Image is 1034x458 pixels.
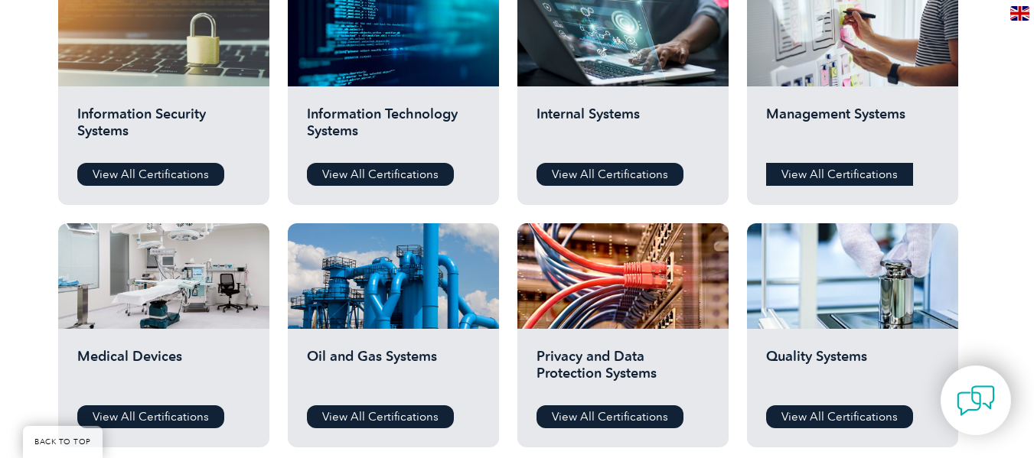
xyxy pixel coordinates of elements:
h2: Privacy and Data Protection Systems [537,348,709,394]
a: View All Certifications [537,163,683,186]
h2: Internal Systems [537,106,709,151]
h2: Oil and Gas Systems [307,348,480,394]
h2: Quality Systems [766,348,939,394]
a: View All Certifications [766,405,913,428]
a: View All Certifications [537,405,683,428]
h2: Management Systems [766,106,939,151]
a: View All Certifications [307,405,454,428]
h2: Medical Devices [77,348,250,394]
h2: Information Technology Systems [307,106,480,151]
img: en [1010,6,1029,21]
a: View All Certifications [307,163,454,186]
h2: Information Security Systems [77,106,250,151]
img: contact-chat.png [957,382,995,420]
a: View All Certifications [77,405,224,428]
a: View All Certifications [766,163,913,186]
a: BACK TO TOP [23,426,103,458]
a: View All Certifications [77,163,224,186]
